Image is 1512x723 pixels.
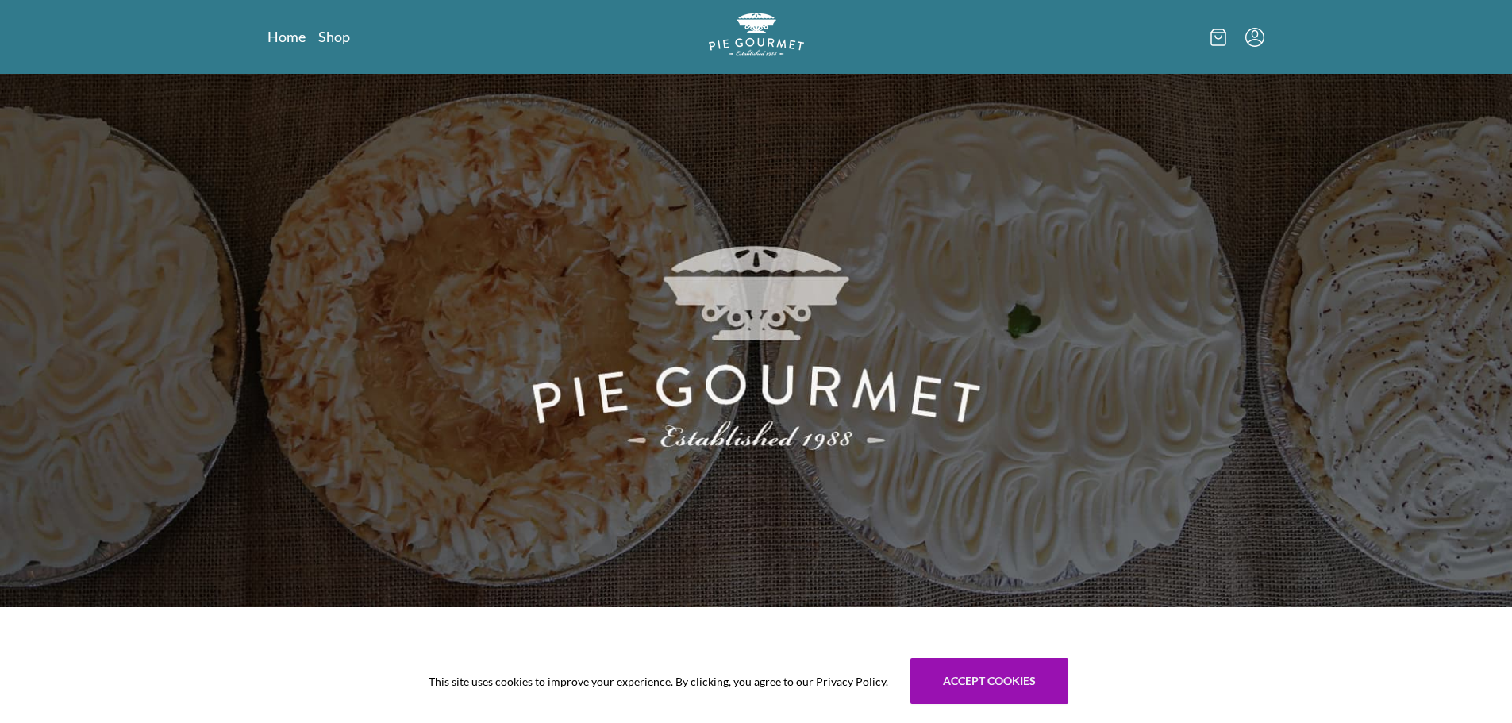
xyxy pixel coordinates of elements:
a: Home [267,27,306,46]
button: Menu [1245,28,1264,47]
span: This site uses cookies to improve your experience. By clicking, you agree to our Privacy Policy. [429,673,888,690]
a: Shop [318,27,350,46]
button: Accept cookies [910,658,1068,704]
a: Logo [709,13,804,61]
img: logo [709,13,804,56]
